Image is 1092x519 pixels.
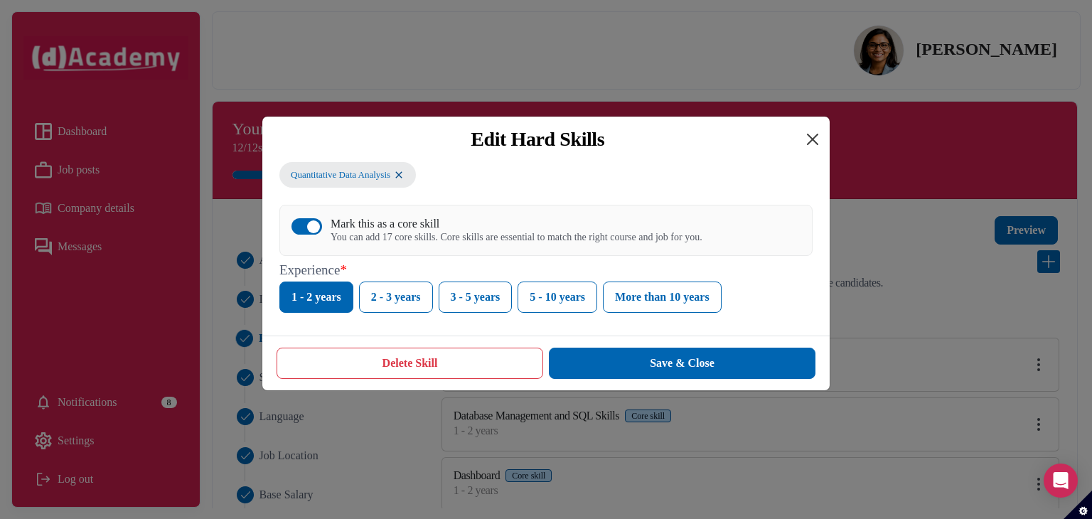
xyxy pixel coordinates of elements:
[274,128,801,151] div: Edit Hard Skills
[279,282,353,313] button: 1 - 2 years
[393,168,405,181] img: ...
[518,282,597,313] button: 5 - 10 years
[359,282,433,313] button: 2 - 3 years
[650,355,714,372] div: Save & Close
[439,282,513,313] button: 3 - 5 years
[1044,464,1078,498] div: Open Intercom Messenger
[549,348,815,379] button: Save & Close
[801,128,824,151] button: Close
[331,217,702,230] div: Mark this as a core skill
[291,168,390,182] span: Quantitative Data Analysis
[291,218,322,235] button: Mark this as a core skillYou can add 17 core skills. Core skills are essential to match the right...
[279,162,416,188] button: Quantitative Data Analysis
[279,262,813,279] p: Experience
[1064,491,1092,519] button: Set cookie preferences
[331,232,702,244] div: You can add 17 core skills. Core skills are essential to match the right course and job for you.
[277,348,543,379] button: Delete Skill
[382,355,438,372] div: Delete Skill
[603,282,722,313] button: More than 10 years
